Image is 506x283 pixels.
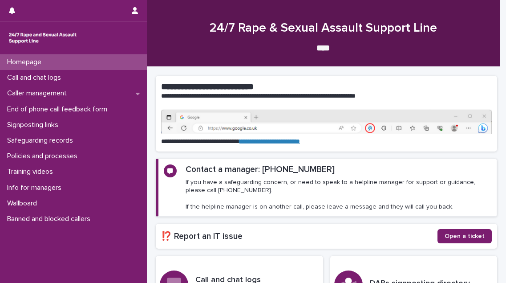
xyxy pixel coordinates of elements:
p: Info for managers [4,184,69,192]
p: Safeguarding records [4,136,80,145]
p: Banned and blocked callers [4,215,97,223]
h2: ⁉️ Report an IT issue [161,231,437,242]
a: Open a ticket [437,229,492,243]
p: Signposting links [4,121,65,129]
p: Wallboard [4,199,44,208]
h1: 24/7 Rape & Sexual Assault Support Line [156,21,491,36]
p: Training videos [4,168,60,176]
p: Caller management [4,89,74,98]
img: https%3A%2F%2Fcdn.document360.io%2F0deca9d6-0dac-4e56-9e8f-8d9979bfce0e%2FImages%2FDocumentation%... [161,110,492,135]
p: Call and chat logs [4,74,68,82]
p: If you have a safeguarding concern, or need to speak to a helpline manager for support or guidanc... [186,178,491,211]
p: Policies and processes [4,152,85,160]
span: Open a ticket [445,233,485,239]
img: rhQMoQhaT3yELyF149Cw [7,29,78,47]
h2: Contact a manager: [PHONE_NUMBER] [186,164,335,175]
p: End of phone call feedback form [4,105,114,114]
p: Homepage [4,58,49,66]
